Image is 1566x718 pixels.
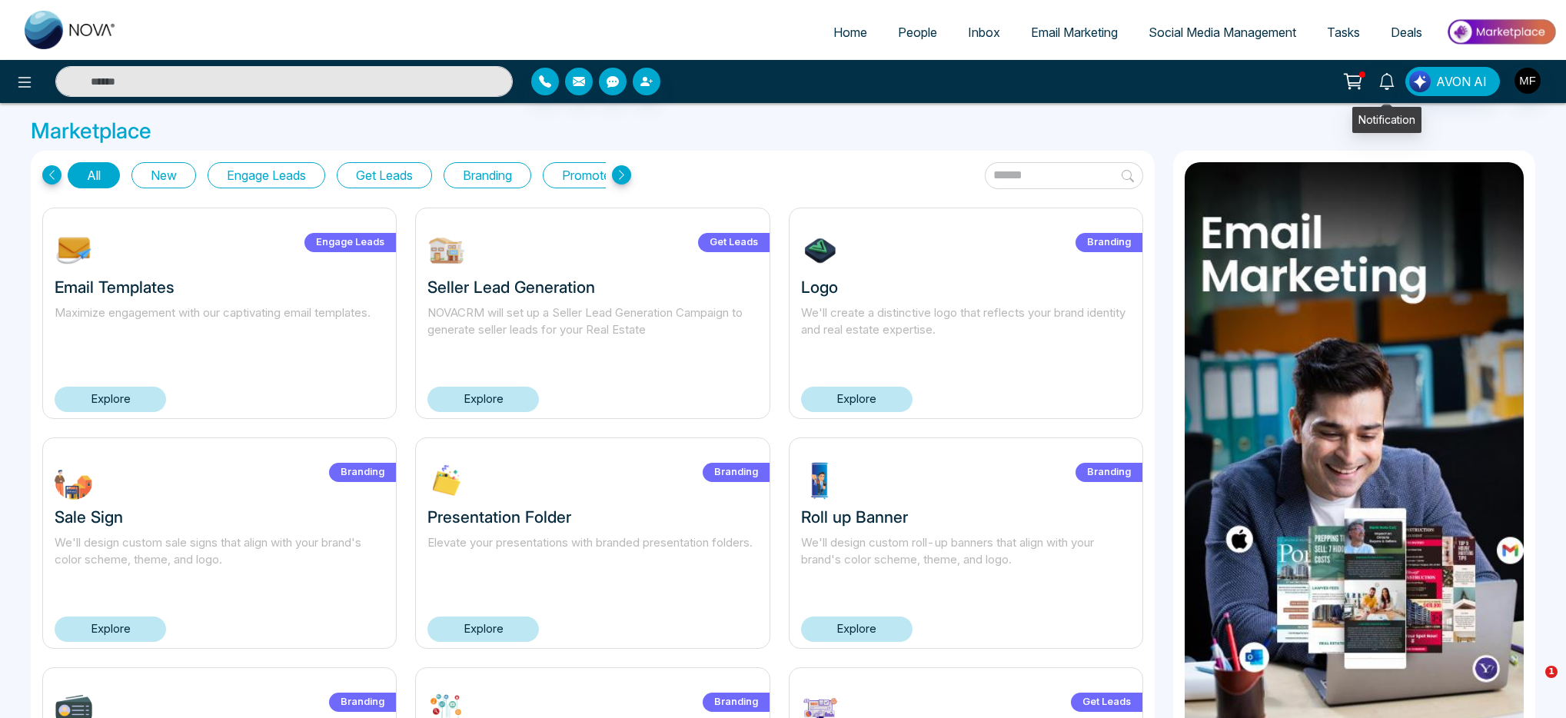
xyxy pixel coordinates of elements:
[801,387,913,412] a: Explore
[883,18,953,47] a: People
[427,387,539,412] a: Explore
[1436,72,1487,91] span: AVON AI
[1071,693,1142,712] label: Get Leads
[801,461,840,500] img: ptdrg1732303548.jpg
[968,25,1000,40] span: Inbox
[703,463,770,482] label: Branding
[1375,18,1438,47] a: Deals
[427,304,757,357] p: NOVACRM will set up a Seller Lead Generation Campaign to generate seller leads for your Real Estate
[55,278,384,297] h3: Email Templates
[1312,18,1375,47] a: Tasks
[427,534,757,587] p: Elevate your presentations with branded presentation folders.
[801,534,1131,587] p: We'll design custom roll-up banners that align with your brand's color scheme, theme, and logo.
[444,162,531,188] button: Branding
[1405,67,1500,96] button: AVON AI
[1445,15,1557,49] img: Market-place.gif
[698,233,770,252] label: Get Leads
[898,25,937,40] span: People
[55,617,166,642] a: Explore
[55,304,384,357] p: Maximize engagement with our captivating email templates.
[55,507,384,527] h3: Sale Sign
[55,534,384,587] p: We'll design custom sale signs that align with your brand's color scheme, theme, and logo.
[427,278,757,297] h3: Seller Lead Generation
[1514,68,1541,94] img: User Avatar
[55,461,93,500] img: FWbuT1732304245.jpg
[543,162,674,188] button: Promote Listings
[801,617,913,642] a: Explore
[1076,463,1142,482] label: Branding
[1327,25,1360,40] span: Tasks
[801,304,1131,357] p: We'll create a distinctive logo that reflects your brand identity and real estate expertise.
[55,387,166,412] a: Explore
[31,118,1535,145] h3: Marketplace
[1031,25,1118,40] span: Email Marketing
[801,278,1131,297] h3: Logo
[427,617,539,642] a: Explore
[1016,18,1133,47] a: Email Marketing
[833,25,867,40] span: Home
[427,461,466,500] img: XLP2c1732303713.jpg
[25,11,117,49] img: Nova CRM Logo
[818,18,883,47] a: Home
[953,18,1016,47] a: Inbox
[1409,71,1431,92] img: Lead Flow
[801,231,840,270] img: 7tHiu1732304639.jpg
[208,162,325,188] button: Engage Leads
[1514,666,1551,703] iframe: Intercom live chat
[304,233,396,252] label: Engage Leads
[1545,666,1558,678] span: 1
[131,162,196,188] button: New
[1133,18,1312,47] a: Social Media Management
[1076,233,1142,252] label: Branding
[427,507,757,527] h3: Presentation Folder
[703,693,770,712] label: Branding
[55,231,93,270] img: NOmgJ1742393483.jpg
[1149,25,1296,40] span: Social Media Management
[801,507,1131,527] h3: Roll up Banner
[329,463,396,482] label: Branding
[427,231,466,270] img: W9EOY1739212645.jpg
[329,693,396,712] label: Branding
[1391,25,1422,40] span: Deals
[337,162,432,188] button: Get Leads
[68,162,120,188] button: All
